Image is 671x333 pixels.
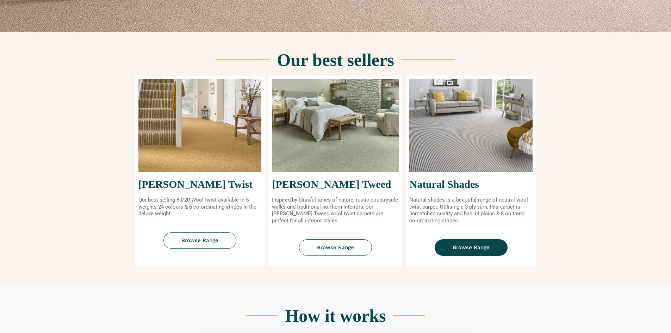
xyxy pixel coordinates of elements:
h2: How it works [285,307,386,325]
p: Inspired by blissful tones of nature, rustic countryside walks and traditional northern interiors... [272,197,399,224]
a: Browse Range [299,239,372,256]
span: Browse Range [181,238,218,243]
a: Browse Range [163,232,236,249]
span: Browse Range [317,245,354,250]
h2: [PERSON_NAME] Tweed [272,179,399,190]
h2: Our best sellers [277,51,394,69]
a: Browse Range [435,239,508,256]
h2: [PERSON_NAME] Twist [138,179,262,190]
p: Our best selling 80/20 Wool twist available in 5 weights 24 colours & 6 co ordinating stripes in ... [138,197,262,217]
span: Browse Range [453,245,490,250]
h2: Natural Shades [409,179,533,190]
p: Natural shades is a beautiful range of neutral wool twist carpet. Utilising a 3 ply yarn, this ca... [409,197,533,224]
